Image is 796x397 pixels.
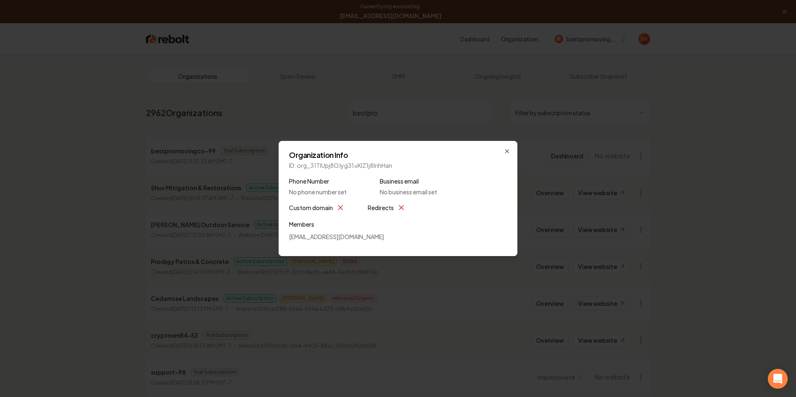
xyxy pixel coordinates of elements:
[289,219,507,229] label: Members
[380,176,437,186] label: Business email
[289,161,507,169] p: ID: org_31TIUpj8OJyg31xKIZ1j8InhHan
[289,176,347,186] label: Phone Number
[289,188,347,196] span: No phone number set
[289,232,507,241] p: [EMAIL_ADDRESS][DOMAIN_NAME]
[368,203,394,213] label: Redirects
[289,203,333,213] label: Custom domain
[380,188,437,196] span: No business email set
[289,151,507,159] h2: Organization Info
